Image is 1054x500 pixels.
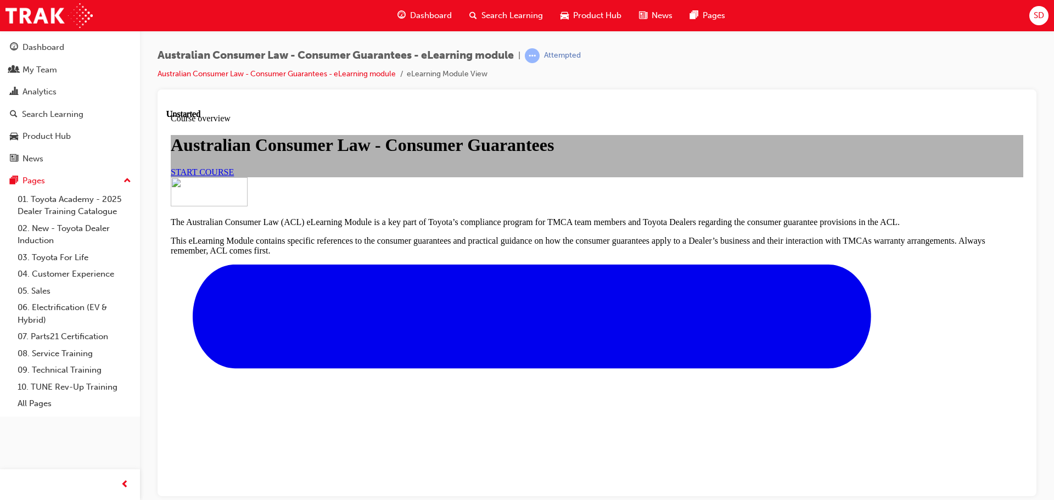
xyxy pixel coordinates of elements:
span: car-icon [10,132,18,142]
a: 03. Toyota For Life [13,249,136,266]
a: START COURSE [4,58,68,68]
a: 08. Service Training [13,345,136,362]
a: guage-iconDashboard [389,4,461,27]
span: guage-icon [10,43,18,53]
a: 07. Parts21 Certification [13,328,136,345]
a: All Pages [13,395,136,412]
a: car-iconProduct Hub [552,4,630,27]
div: Analytics [23,86,57,98]
span: search-icon [10,110,18,120]
a: Product Hub [4,126,136,147]
a: 09. Technical Training [13,362,136,379]
a: Search Learning [4,104,136,125]
span: people-icon [10,65,18,75]
li: eLearning Module View [407,68,487,81]
span: up-icon [124,174,131,188]
span: | [518,49,520,62]
a: 04. Customer Experience [13,266,136,283]
button: DashboardMy TeamAnalyticsSearch LearningProduct HubNews [4,35,136,171]
span: Australian Consumer Law - Consumer Guarantees - eLearning module [158,49,514,62]
span: chart-icon [10,87,18,97]
p: This eLearning Module contains specific references to the consumer guarantees and practical guida... [4,127,857,147]
div: Search Learning [22,108,83,121]
a: Dashboard [4,37,136,58]
div: My Team [23,64,57,76]
span: SD [1034,9,1044,22]
button: Pages [4,171,136,191]
span: Search Learning [481,9,543,22]
a: Analytics [4,82,136,102]
a: 02. New - Toyota Dealer Induction [13,220,136,249]
span: pages-icon [10,176,18,186]
a: News [4,149,136,169]
span: news-icon [639,9,647,23]
div: Product Hub [23,130,71,143]
span: car-icon [560,9,569,23]
span: search-icon [469,9,477,23]
div: Dashboard [23,41,64,54]
span: prev-icon [121,478,129,492]
div: Pages [23,175,45,187]
img: Trak [5,3,93,28]
a: 10. TUNE Rev-Up Training [13,379,136,396]
span: News [652,9,672,22]
p: The Australian Consumer Law (ACL) eLearning Module is a key part of Toyota’s compliance program f... [4,108,857,118]
span: news-icon [10,154,18,164]
a: news-iconNews [630,4,681,27]
span: Pages [703,9,725,22]
a: 05. Sales [13,283,136,300]
button: SD [1029,6,1049,25]
a: 01. Toyota Academy - 2025 Dealer Training Catalogue [13,191,136,220]
div: Attempted [544,50,581,61]
span: Product Hub [573,9,621,22]
a: My Team [4,60,136,80]
a: pages-iconPages [681,4,734,27]
a: 06. Electrification (EV & Hybrid) [13,299,136,328]
span: Dashboard [410,9,452,22]
span: guage-icon [397,9,406,23]
div: News [23,153,43,165]
a: Australian Consumer Law - Consumer Guarantees - eLearning module [158,69,396,78]
h1: Australian Consumer Law - Consumer Guarantees [4,26,857,46]
a: search-iconSearch Learning [461,4,552,27]
span: Course overview [4,4,64,14]
span: pages-icon [690,9,698,23]
span: learningRecordVerb_ATTEMPT-icon [525,48,540,63]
